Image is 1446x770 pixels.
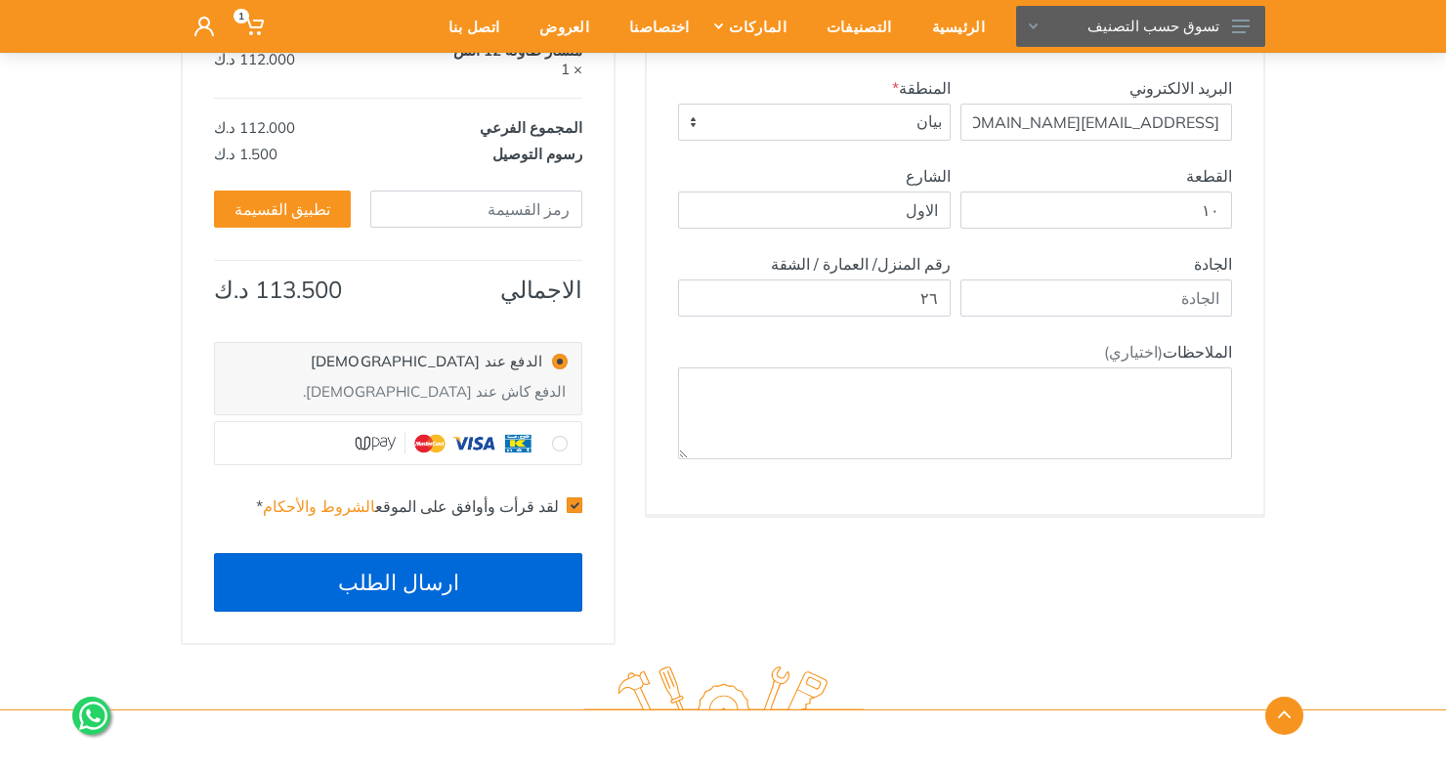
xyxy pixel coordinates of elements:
td: 112.000 د.ك [214,98,351,141]
input: رمز القسيمة [370,191,582,228]
span: 113.500 د.ك [214,275,342,304]
label: المنطقة [892,76,951,100]
input: الجادة [960,279,1233,317]
label: القطعة [1186,164,1232,188]
th: المجموع الفرعي [351,98,582,141]
input: رقم المنزل/ العمارة / الشقة [678,279,951,317]
div: اختصاصنا [603,6,702,47]
div: العروض [513,6,603,47]
input: الشارع [678,192,951,229]
span: (اختياري) [1104,342,1163,362]
div: التصنيفات [800,6,906,47]
label: الملاحظات [1104,340,1232,364]
span: 1.500 د.ك [214,145,277,163]
label: الجادة [1194,252,1232,276]
div: اتصل بنا [422,6,513,47]
button: ارسال الطلب [214,553,582,612]
th: رسوم التوصيل [351,141,582,167]
label: رقم المنزل/ العمارة / الشقة [771,252,951,276]
th: الاجمالي [351,260,582,303]
div: الرئيسية [906,6,999,47]
img: upay.png [347,430,542,456]
label: البريد الالكتروني [1129,76,1232,100]
a: تطبيق القسيمة [214,191,351,228]
img: royal.tools Logo [583,666,864,720]
div: الدفع كاش عند [DEMOGRAPHIC_DATA]. [215,380,581,414]
input: البريد الالكتروني [960,104,1233,141]
td: × 1 [351,21,582,98]
label: لقد قرأت وأوافق على الموقع * [256,494,559,518]
label: الشارع [906,164,951,188]
button: تسوق حسب التصنيف [1016,6,1265,47]
span: 1 [234,9,249,23]
div: الماركات [702,6,799,47]
span: بيان [679,105,950,140]
span: بيان [678,104,951,141]
div: 112.000 د.ك [214,50,351,68]
span: الدفع عند [DEMOGRAPHIC_DATA] [311,351,542,373]
input: القطعة [960,192,1233,229]
a: الشروط والأحكام [263,496,375,516]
